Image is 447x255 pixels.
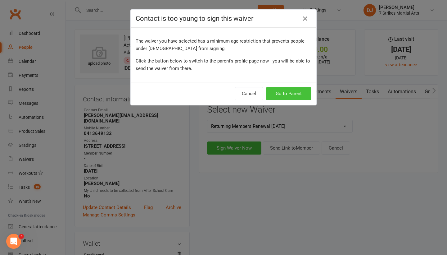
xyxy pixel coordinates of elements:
[6,234,21,249] iframe: Intercom live chat
[136,15,311,22] h4: Contact is too young to sign this waiver
[136,58,310,71] span: Click the button below to switch to the parent's profile page now - you will be able to send the ...
[19,234,24,239] span: 3
[266,87,311,100] button: Go to Parent
[136,38,305,51] span: The waiver you have selected has a minimum age restriction that prevents people under [DEMOGRAPHI...
[235,87,263,100] button: Cancel
[300,14,310,24] button: Close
